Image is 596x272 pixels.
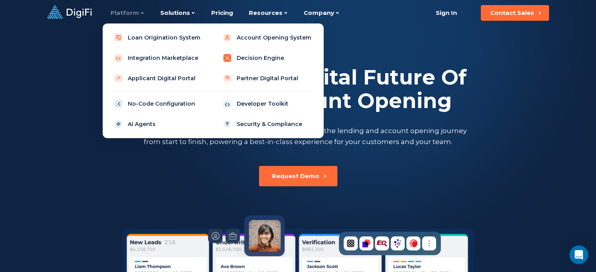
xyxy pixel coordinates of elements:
[426,5,467,21] a: Sign In
[109,30,208,45] a: Loan Origination System
[569,245,588,264] div: Open Intercom Messenger
[490,9,534,17] div: Contact Sales
[259,166,337,186] button: Request Demo
[218,96,317,112] a: Developer Toolkit
[218,50,317,66] a: Decision Engine
[272,172,319,180] div: Request Demo
[218,70,317,86] a: Partner Digital Portal
[109,50,208,66] a: Integration Marketplace
[109,70,208,86] a: Applicant Digital Portal
[218,116,317,132] a: Security & Compliance
[109,116,208,132] a: AI Agents
[109,96,208,112] a: No-Code Configuration
[218,30,317,45] a: Account Opening System
[481,5,549,21] button: Contact Sales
